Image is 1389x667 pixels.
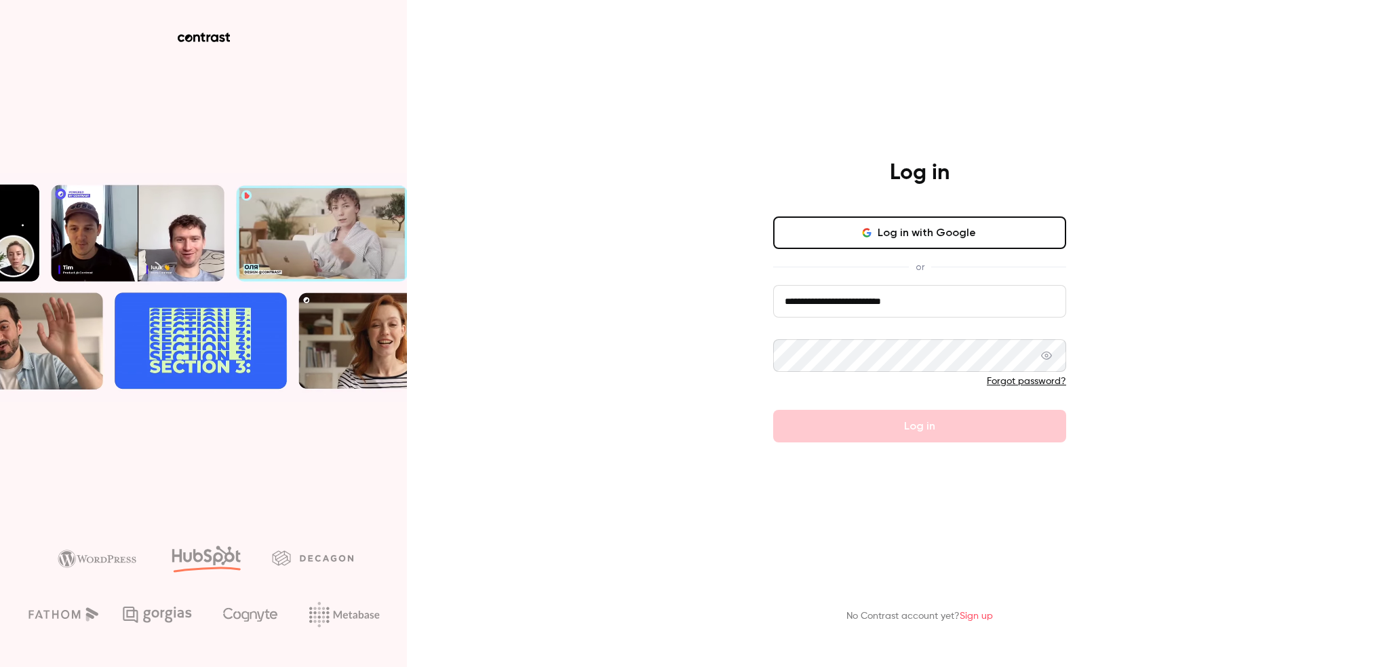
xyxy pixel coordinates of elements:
[890,159,950,187] h4: Log in
[773,216,1066,249] button: Log in with Google
[272,550,353,565] img: decagon
[987,377,1066,386] a: Forgot password?
[909,260,931,274] span: or
[960,611,993,621] a: Sign up
[846,609,993,624] p: No Contrast account yet?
